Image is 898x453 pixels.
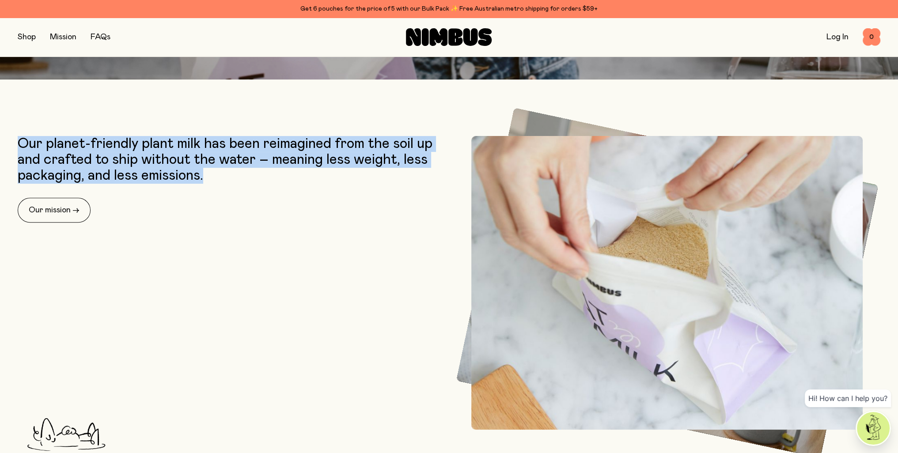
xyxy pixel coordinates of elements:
[91,33,110,41] a: FAQs
[826,33,849,41] a: Log In
[18,136,445,184] p: Our planet-friendly plant milk has been reimagined from the soil up and crafted to ship without t...
[18,198,91,223] a: Our mission →
[18,4,880,14] div: Get 6 pouches for the price of 5 with our Bulk Pack ✨ Free Australian metro shipping for orders $59+
[805,389,891,407] div: Hi! How can I help you?
[471,136,863,430] img: Oat Milk pouch being opened
[857,412,890,445] img: agent
[50,33,76,41] a: Mission
[863,28,880,46] button: 0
